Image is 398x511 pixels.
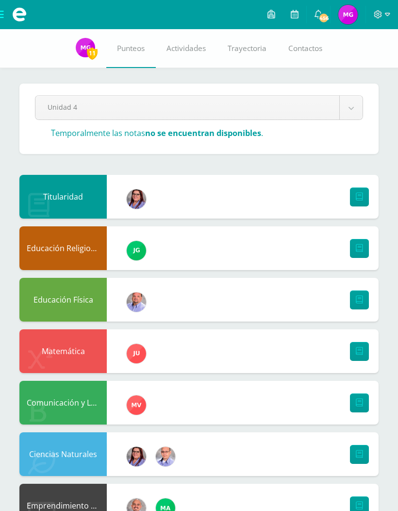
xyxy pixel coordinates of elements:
[338,5,358,24] img: dfa42f5cefad3705966aede2cc4ee869.png
[228,43,266,53] span: Trayectoria
[288,43,322,53] span: Contactos
[127,344,146,363] img: b5613e1a4347ac065b47e806e9a54e9c.png
[127,292,146,312] img: 6c58b5a751619099581147680274b29f.png
[145,128,261,138] strong: no se encuentran disponibles
[127,447,146,466] img: fda4ebce342fd1e8b3b59cfba0d95288.png
[48,96,327,119] span: Unidad 4
[35,96,363,119] a: Unidad 4
[76,38,95,57] img: dfa42f5cefad3705966aede2cc4ee869.png
[19,278,107,322] div: Educación Física
[156,447,175,466] img: 636fc591f85668e7520e122fec75fd4f.png
[127,189,146,209] img: fda4ebce342fd1e8b3b59cfba0d95288.png
[106,29,156,68] a: Punteos
[19,432,107,476] div: Ciencias Naturales
[217,29,278,68] a: Trayectoria
[156,29,217,68] a: Actividades
[127,395,146,415] img: 1ff341f52347efc33ff1d2a179cbdb51.png
[278,29,333,68] a: Contactos
[87,47,98,59] span: 11
[117,43,145,53] span: Punteos
[19,226,107,270] div: Educación Religiosa Escolar
[127,241,146,260] img: 3da61d9b1d2c0c7b8f7e89c78bbce001.png
[19,381,107,425] div: Comunicación y Lenguaje, Idioma Español
[51,128,263,138] h3: Temporalmente las notas .
[166,43,206,53] span: Actividades
[19,329,107,373] div: Matemática
[318,13,329,23] span: 456
[19,175,107,219] div: Titularidad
